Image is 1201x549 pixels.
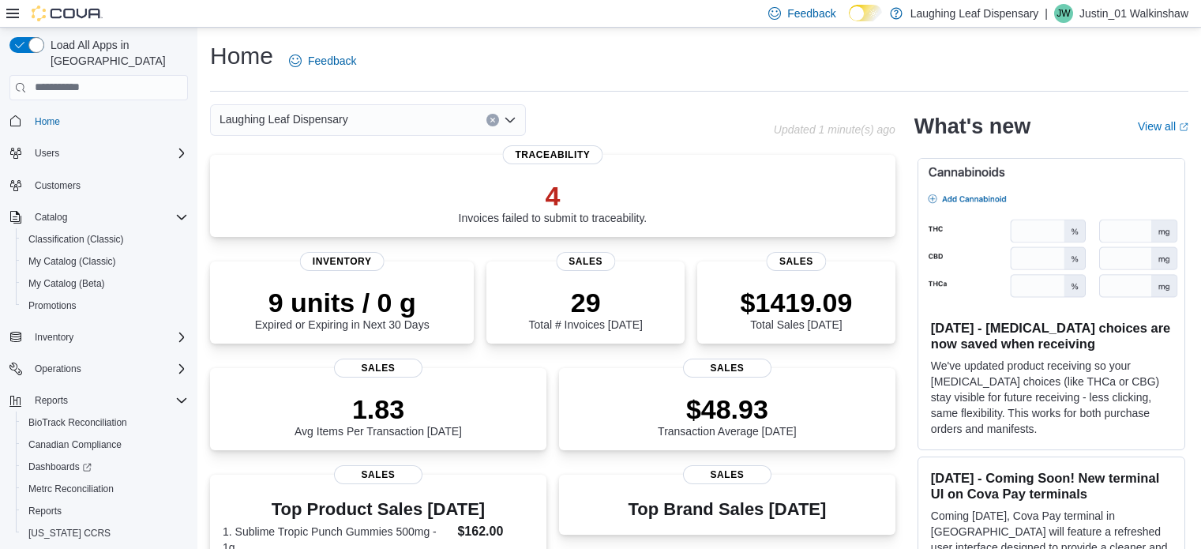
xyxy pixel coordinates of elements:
button: [US_STATE] CCRS [16,522,194,544]
a: View allExternal link [1138,120,1188,133]
span: Reports [22,502,188,521]
span: Load All Apps in [GEOGRAPHIC_DATA] [44,37,188,69]
a: Home [28,112,66,131]
span: Sales [767,252,826,271]
div: Invoices failed to submit to traceability. [459,180,647,224]
span: My Catalog (Beta) [28,277,105,290]
span: Sales [683,465,771,484]
span: Washington CCRS [22,524,188,543]
span: My Catalog (Beta) [22,274,188,293]
a: Customers [28,176,87,195]
button: Canadian Compliance [16,434,194,456]
button: Clear input [486,114,499,126]
h3: Top Brand Sales [DATE] [629,500,827,519]
span: Inventory [35,331,73,344]
p: $1419.09 [741,287,853,318]
span: Promotions [28,299,77,312]
button: Promotions [16,295,194,317]
a: Feedback [283,45,362,77]
button: Inventory [28,328,80,347]
span: Catalog [28,208,188,227]
a: Dashboards [22,457,98,476]
span: Home [35,115,60,128]
span: JW [1057,4,1070,23]
div: Justin_01 Walkinshaw [1054,4,1073,23]
span: Operations [35,363,81,375]
button: Operations [28,359,88,378]
button: Reports [16,500,194,522]
a: Metrc Reconciliation [22,479,120,498]
span: Metrc Reconciliation [22,479,188,498]
span: Sales [556,252,615,271]
a: My Catalog (Beta) [22,274,111,293]
h3: [DATE] - [MEDICAL_DATA] choices are now saved when receiving [931,320,1172,352]
span: Operations [28,359,188,378]
p: 29 [528,287,642,318]
h3: [DATE] - Coming Soon! New terminal UI on Cova Pay terminals [931,470,1172,502]
p: $48.93 [658,393,797,425]
button: Metrc Reconciliation [16,478,194,500]
span: Metrc Reconciliation [28,483,114,495]
div: Total # Invoices [DATE] [528,287,642,331]
span: Feedback [787,6,835,21]
p: Laughing Leaf Dispensary [910,4,1039,23]
span: Classification (Classic) [28,233,124,246]
span: Customers [35,179,81,192]
span: Users [28,144,188,163]
button: Home [3,110,194,133]
span: Dashboards [28,461,92,473]
span: Canadian Compliance [22,435,188,454]
span: Feedback [308,53,356,69]
p: Justin_01 Walkinshaw [1079,4,1188,23]
img: Cova [32,6,103,21]
button: Catalog [3,206,194,228]
span: Inventory [300,252,385,271]
svg: External link [1179,122,1188,132]
input: Dark Mode [849,5,882,21]
p: 4 [459,180,647,212]
p: Updated 1 minute(s) ago [774,123,895,136]
p: 9 units / 0 g [255,287,430,318]
a: [US_STATE] CCRS [22,524,117,543]
span: Promotions [22,296,188,315]
div: Expired or Expiring in Next 30 Days [255,287,430,331]
span: Laughing Leaf Dispensary [220,110,348,129]
span: My Catalog (Classic) [22,252,188,271]
span: [US_STATE] CCRS [28,527,111,540]
a: Promotions [22,296,83,315]
span: My Catalog (Classic) [28,255,116,268]
button: Reports [3,389,194,412]
a: Dashboards [16,456,194,478]
span: Canadian Compliance [28,438,122,451]
span: Sales [334,465,422,484]
span: BioTrack Reconciliation [22,413,188,432]
p: We've updated product receiving so your [MEDICAL_DATA] choices (like THCa or CBG) stay visible fo... [931,358,1172,437]
span: Dashboards [22,457,188,476]
a: Classification (Classic) [22,230,130,249]
button: Users [28,144,66,163]
span: Traceability [502,145,602,164]
span: Reports [28,391,188,410]
p: | [1045,4,1048,23]
span: Catalog [35,211,67,224]
span: Sales [334,359,422,378]
button: My Catalog (Beta) [16,273,194,295]
div: Total Sales [DATE] [741,287,853,331]
a: My Catalog (Classic) [22,252,122,271]
h1: Home [210,40,273,72]
span: Users [35,147,59,160]
button: My Catalog (Classic) [16,250,194,273]
span: Reports [35,394,68,407]
h2: What's new [914,114,1030,139]
span: Reports [28,505,62,517]
span: Home [28,111,188,131]
div: Transaction Average [DATE] [658,393,797,438]
dd: $162.00 [457,522,533,541]
div: Avg Items Per Transaction [DATE] [295,393,462,438]
button: Users [3,142,194,164]
button: BioTrack Reconciliation [16,412,194,434]
button: Customers [3,174,194,197]
button: Catalog [28,208,73,227]
span: BioTrack Reconciliation [28,416,127,429]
